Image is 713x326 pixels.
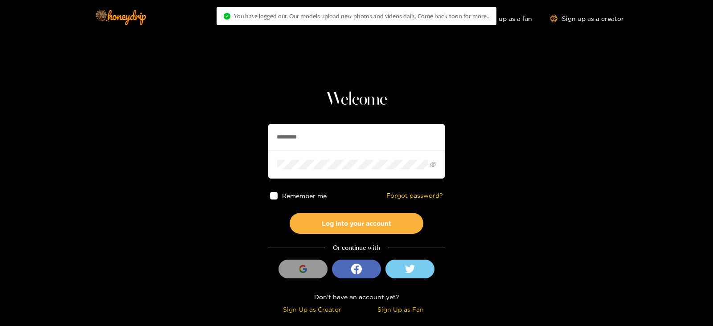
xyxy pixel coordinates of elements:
[268,89,445,110] h1: Welcome
[471,15,532,22] a: Sign up as a fan
[290,213,423,234] button: Log into your account
[268,292,445,302] div: Don't have an account yet?
[386,192,443,200] a: Forgot password?
[224,13,230,20] span: check-circle
[359,304,443,314] div: Sign Up as Fan
[430,162,436,167] span: eye-invisible
[282,192,327,199] span: Remember me
[268,243,445,253] div: Or continue with
[270,304,354,314] div: Sign Up as Creator
[234,12,489,20] span: You have logged out. Our models upload new photos and videos daily. Come back soon for more..
[550,15,624,22] a: Sign up as a creator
